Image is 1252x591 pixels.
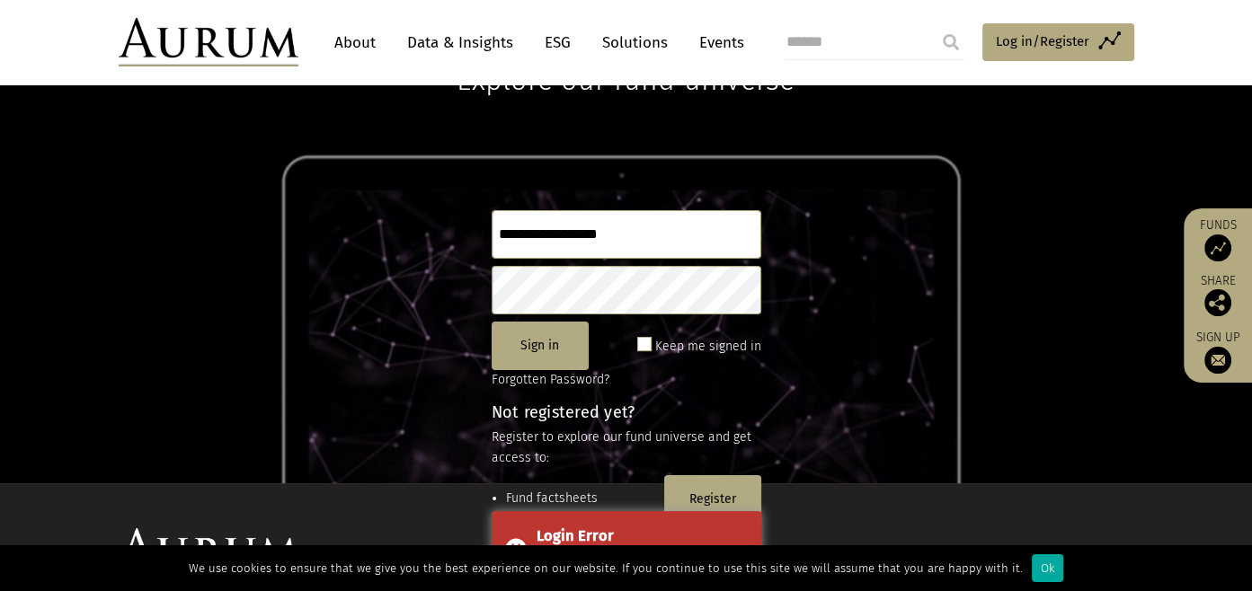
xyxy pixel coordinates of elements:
img: Sign up to our newsletter [1204,347,1231,374]
div: Share [1193,275,1243,316]
a: Sign up [1193,330,1243,374]
button: Sign in [492,322,589,370]
img: Aurum [119,18,298,66]
img: Aurum Logo [119,528,298,577]
a: Funds [1193,217,1243,261]
button: Register [664,475,761,524]
label: Keep me signed in [655,336,761,357]
div: Login Error [537,525,748,548]
li: Fund factsheets [506,489,657,508]
a: Forgotten Password? [492,372,609,387]
a: About [325,26,385,59]
a: Data & Insights [398,26,522,59]
a: Solutions [593,26,677,59]
img: Share this post [1204,289,1231,316]
h4: Not registered yet? [492,404,761,420]
a: ESG [536,26,580,59]
a: Events [690,26,744,59]
span: Log in/Register [996,31,1089,52]
p: Register to explore our fund universe and get access to: [492,428,761,468]
img: Access Funds [1204,234,1231,261]
div: Ok [1032,554,1063,582]
input: Submit [933,24,969,60]
a: Log in/Register [982,23,1134,61]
